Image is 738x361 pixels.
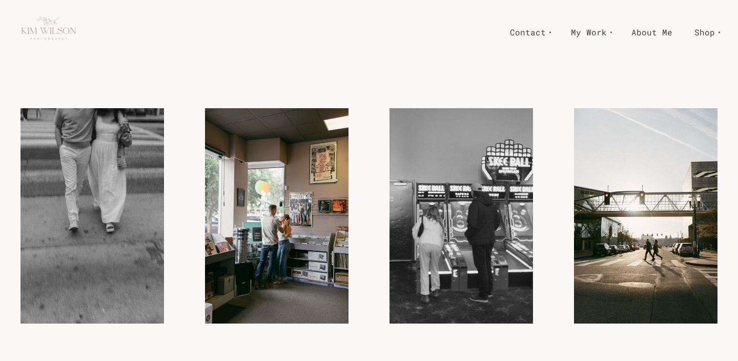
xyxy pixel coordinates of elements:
[510,25,546,39] span: Contact
[694,25,715,39] span: Shop
[620,23,683,41] a: About Me
[20,4,77,61] img: Kim Wilson Photography
[389,108,533,324] img: c29ab47c03a00ef2260b2009e6d4fa1a-16d07896-1500.jpg
[560,23,620,41] a: My Work
[205,108,348,324] img: 256A1853-2b73c96e-1500.jpeg
[574,108,717,324] img: 1I0A0155-0c543ec2-1500.jpg
[571,25,607,39] span: My Work
[683,23,728,41] a: Shop
[499,23,560,41] a: Contact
